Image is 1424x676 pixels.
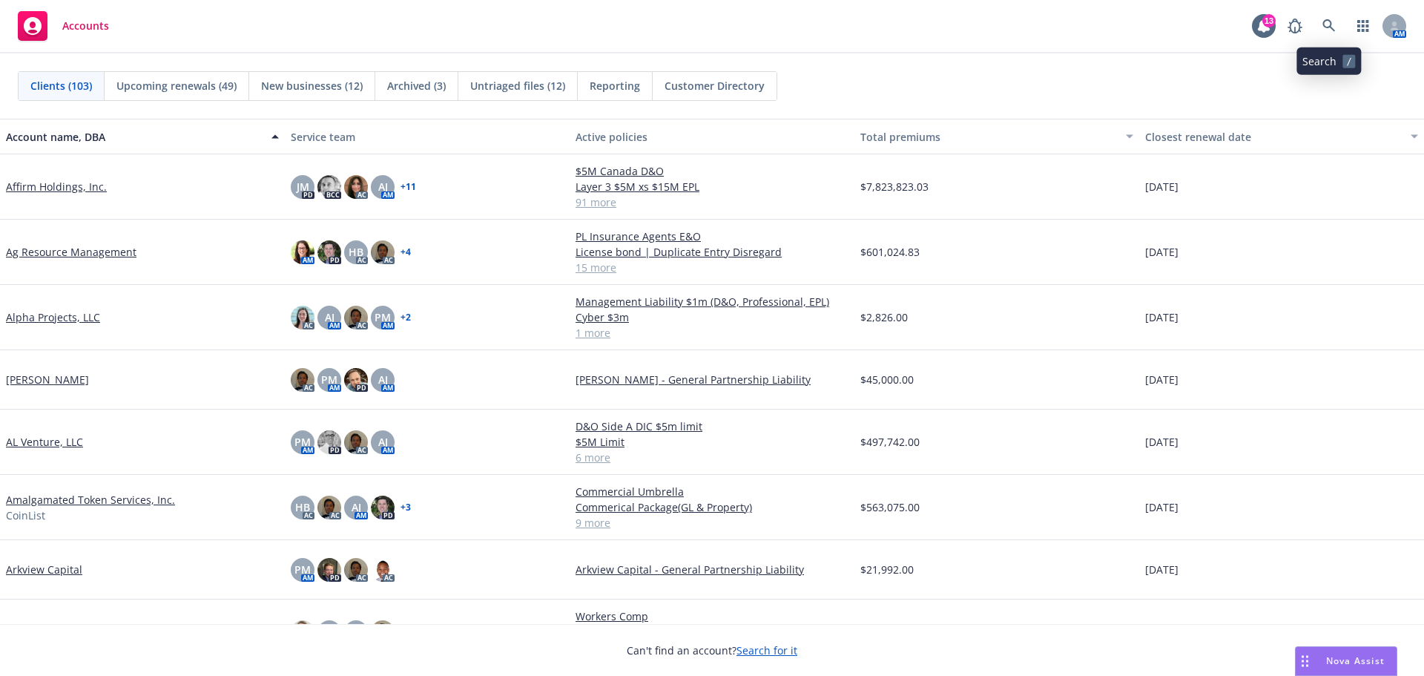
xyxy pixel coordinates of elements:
[854,119,1139,154] button: Total premiums
[400,503,411,512] a: + 3
[291,129,564,145] div: Service team
[294,434,311,450] span: PM
[317,175,341,199] img: photo
[261,78,363,93] span: New businesses (12)
[576,562,848,577] a: Arkview Capital - General Partnership Liability
[378,434,388,450] span: AJ
[6,372,89,387] a: [PERSON_NAME]
[321,372,337,387] span: PM
[860,562,914,577] span: $21,992.00
[576,325,848,341] a: 1 more
[1139,119,1424,154] button: Closest renewal date
[378,179,388,194] span: AJ
[1145,244,1179,260] span: [DATE]
[400,248,411,257] a: + 4
[1145,179,1179,194] span: [DATE]
[576,608,848,624] a: Workers Comp
[344,306,368,329] img: photo
[371,558,395,582] img: photo
[6,244,136,260] a: Ag Resource Management
[576,163,848,179] a: $5M Canada D&O
[1296,647,1314,675] div: Drag to move
[352,499,361,515] span: AJ
[736,643,797,657] a: Search for it
[344,430,368,454] img: photo
[371,620,395,644] img: photo
[570,119,854,154] button: Active policies
[576,450,848,465] a: 6 more
[590,78,640,93] span: Reporting
[1145,129,1402,145] div: Closest renewal date
[665,78,765,93] span: Customer Directory
[6,129,263,145] div: Account name, DBA
[378,372,388,387] span: AJ
[1145,499,1179,515] span: [DATE]
[860,434,920,450] span: $497,742.00
[576,499,848,515] a: Commerical Package(GL & Property)
[344,558,368,582] img: photo
[6,562,82,577] a: Arkview Capital
[1314,11,1344,41] a: Search
[576,484,848,499] a: Commercial Umbrella
[860,179,929,194] span: $7,823,823.03
[1145,372,1179,387] span: [DATE]
[6,492,175,508] a: Amalgamated Token Services, Inc.
[1145,562,1179,577] span: [DATE]
[1295,646,1397,676] button: Nova Assist
[344,368,368,392] img: photo
[1145,309,1179,325] span: [DATE]
[6,309,100,325] a: Alpha Projects, LLC
[371,496,395,519] img: photo
[1145,434,1179,450] span: [DATE]
[294,562,311,577] span: PM
[291,240,314,264] img: photo
[576,260,848,275] a: 15 more
[291,306,314,329] img: photo
[6,508,45,523] span: CoinList
[297,179,309,194] span: JM
[317,496,341,519] img: photo
[116,78,237,93] span: Upcoming renewals (49)
[317,240,341,264] img: photo
[371,240,395,264] img: photo
[400,313,411,322] a: + 2
[291,368,314,392] img: photo
[860,129,1117,145] div: Total premiums
[1262,14,1276,27] div: 13
[576,434,848,450] a: $5M Limit
[576,294,848,309] a: Management Liability $1m (D&O, Professional, EPL)
[295,499,310,515] span: HB
[576,419,848,434] a: D&O Side A DIC $5m limit
[285,119,570,154] button: Service team
[1280,11,1310,41] a: Report a Bug
[576,309,848,325] a: Cyber $3m
[860,372,914,387] span: $45,000.00
[576,179,848,194] a: Layer 3 $5M xs $15M EPL
[576,129,848,145] div: Active policies
[349,244,363,260] span: HB
[470,78,565,93] span: Untriaged files (12)
[576,229,848,244] a: PL Insurance Agents E&O
[291,620,314,644] img: photo
[1326,654,1385,667] span: Nova Assist
[12,5,115,47] a: Accounts
[627,643,797,658] span: Can't find an account?
[576,372,848,387] a: [PERSON_NAME] - General Partnership Liability
[400,183,416,191] a: + 11
[62,20,109,32] span: Accounts
[576,194,848,210] a: 91 more
[375,309,391,325] span: PM
[30,78,92,93] span: Clients (103)
[860,499,920,515] span: $563,075.00
[325,309,334,325] span: AJ
[860,309,908,325] span: $2,826.00
[6,179,107,194] a: Affirm Holdings, Inc.
[317,558,341,582] img: photo
[1348,11,1378,41] a: Switch app
[576,244,848,260] a: License bond | Duplicate Entry Disregard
